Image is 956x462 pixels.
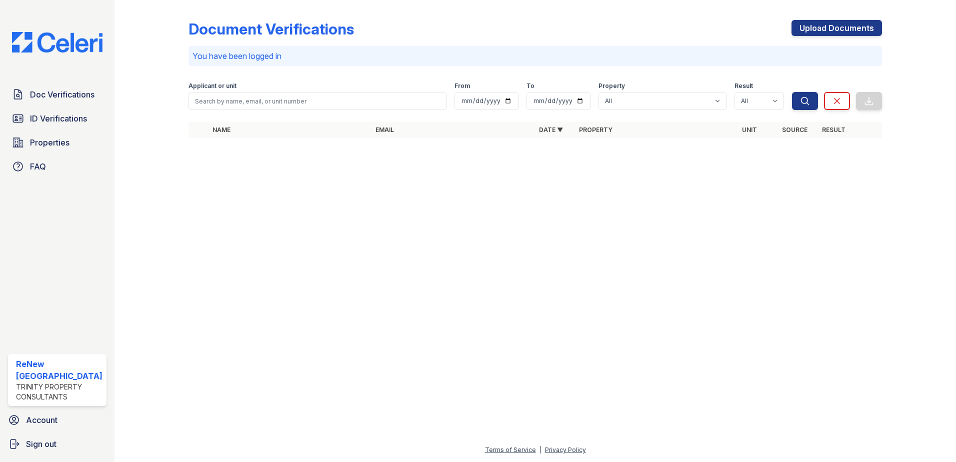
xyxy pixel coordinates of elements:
[539,126,563,133] a: Date ▼
[579,126,612,133] a: Property
[26,414,57,426] span: Account
[16,382,102,402] div: Trinity Property Consultants
[742,126,757,133] a: Unit
[8,132,106,152] a: Properties
[188,20,354,38] div: Document Verifications
[212,126,230,133] a: Name
[188,82,236,90] label: Applicant or unit
[539,446,541,453] div: |
[30,112,87,124] span: ID Verifications
[8,108,106,128] a: ID Verifications
[454,82,470,90] label: From
[30,136,69,148] span: Properties
[4,434,110,454] a: Sign out
[26,438,56,450] span: Sign out
[485,446,536,453] a: Terms of Service
[4,32,110,52] img: CE_Logo_Blue-a8612792a0a2168367f1c8372b55b34899dd931a85d93a1a3d3e32e68fde9ad4.png
[782,126,807,133] a: Source
[192,50,878,62] p: You have been logged in
[791,20,882,36] a: Upload Documents
[8,84,106,104] a: Doc Verifications
[526,82,534,90] label: To
[545,446,586,453] a: Privacy Policy
[734,82,753,90] label: Result
[188,92,447,110] input: Search by name, email, or unit number
[822,126,845,133] a: Result
[30,160,46,172] span: FAQ
[598,82,625,90] label: Property
[30,88,94,100] span: Doc Verifications
[375,126,394,133] a: Email
[16,358,102,382] div: ReNew [GEOGRAPHIC_DATA]
[4,410,110,430] a: Account
[8,156,106,176] a: FAQ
